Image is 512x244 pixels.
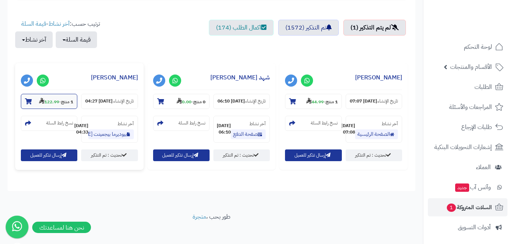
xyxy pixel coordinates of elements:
[21,116,77,131] section: نسخ رابط السلة
[217,123,231,135] strong: [DATE] 06:10
[15,20,100,48] ul: ترتيب حسب: -
[474,82,492,92] span: الطلبات
[341,123,355,135] strong: [DATE] 07:08
[153,149,210,161] button: إرسال تذكير للعميل
[428,178,507,196] a: وآتس آبجديد
[74,123,88,135] strong: [DATE] 04:33
[178,120,205,126] small: نسخ رابط السلة
[213,149,270,161] a: تحديث : تم التذكير
[446,202,492,213] span: السلات المتروكة
[153,94,210,109] section: 0 منتج-0.00
[326,98,338,105] strong: 1 منتج
[458,222,491,233] span: أدوات التسويق
[306,98,338,105] small: -
[461,122,492,132] span: طلبات الإرجاع
[218,98,245,104] strong: [DATE] 06:10
[428,198,507,216] a: السلات المتروكة1
[476,162,491,173] span: العملاء
[428,138,507,156] a: إشعارات التحويلات البنكية
[177,98,191,105] strong: 0.00
[113,98,134,104] small: تاريخ الإنشاء
[285,94,341,109] section: 1 منتج-44.99
[447,204,456,212] span: 1
[61,98,73,105] strong: 1 منتج
[193,212,206,221] a: متجرة
[193,98,205,105] strong: 0 منتج
[350,98,377,104] strong: [DATE] 07:07
[177,98,205,105] small: -
[49,19,70,28] a: آخر نشاط
[428,158,507,176] a: العملاء
[454,182,491,193] span: وآتس آب
[46,120,73,126] small: نسخ رابط السلة
[209,20,274,36] a: اكمال الطلب (174)
[85,98,113,104] strong: [DATE] 04:27
[428,78,507,96] a: الطلبات
[153,116,210,131] section: نسخ رابط السلة
[382,120,398,127] small: آخر نشاط
[428,218,507,236] a: أدوات التسويق
[285,116,341,131] section: نسخ رابط السلة
[455,183,469,192] span: جديد
[343,20,406,36] a: لم يتم التذكير (1)
[88,129,134,139] a: بيوديرما بيجمينت [PERSON_NAME] البشرة
[285,149,341,161] button: إرسال تذكير للعميل
[377,98,398,104] small: تاريخ الإنشاء
[428,118,507,136] a: طلبات الإرجاع
[464,42,492,52] span: لوحة التحكم
[311,120,338,126] small: نسخ رابط السلة
[428,98,507,116] a: المراجعات والأسئلة
[15,31,53,48] button: آخر نشاط
[21,19,46,28] a: قيمة السلة
[39,98,73,105] small: -
[346,149,402,161] a: تحديث : تم التذكير
[21,94,77,109] section: 1 منتج-122.99
[210,73,270,82] a: شهد [PERSON_NAME]
[21,149,77,161] button: إرسال تذكير للعميل
[306,98,324,105] strong: 44.99
[434,142,492,152] span: إشعارات التحويلات البنكية
[428,38,507,56] a: لوحة التحكم
[39,98,59,105] strong: 122.99
[81,149,138,161] a: تحديث : تم التذكير
[117,120,134,127] small: آخر نشاط
[91,73,138,82] a: [PERSON_NAME]
[245,98,266,104] small: تاريخ الإنشاء
[278,20,339,36] a: تم التذكير (1572)
[355,129,398,139] a: الصفحة الرئيسية
[231,129,266,139] a: صفحة الدفع
[249,120,266,127] small: آخر نشاط
[56,31,97,48] button: قيمة السلة
[450,62,492,72] span: الأقسام والمنتجات
[355,73,402,82] a: [PERSON_NAME]
[449,102,492,112] span: المراجعات والأسئلة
